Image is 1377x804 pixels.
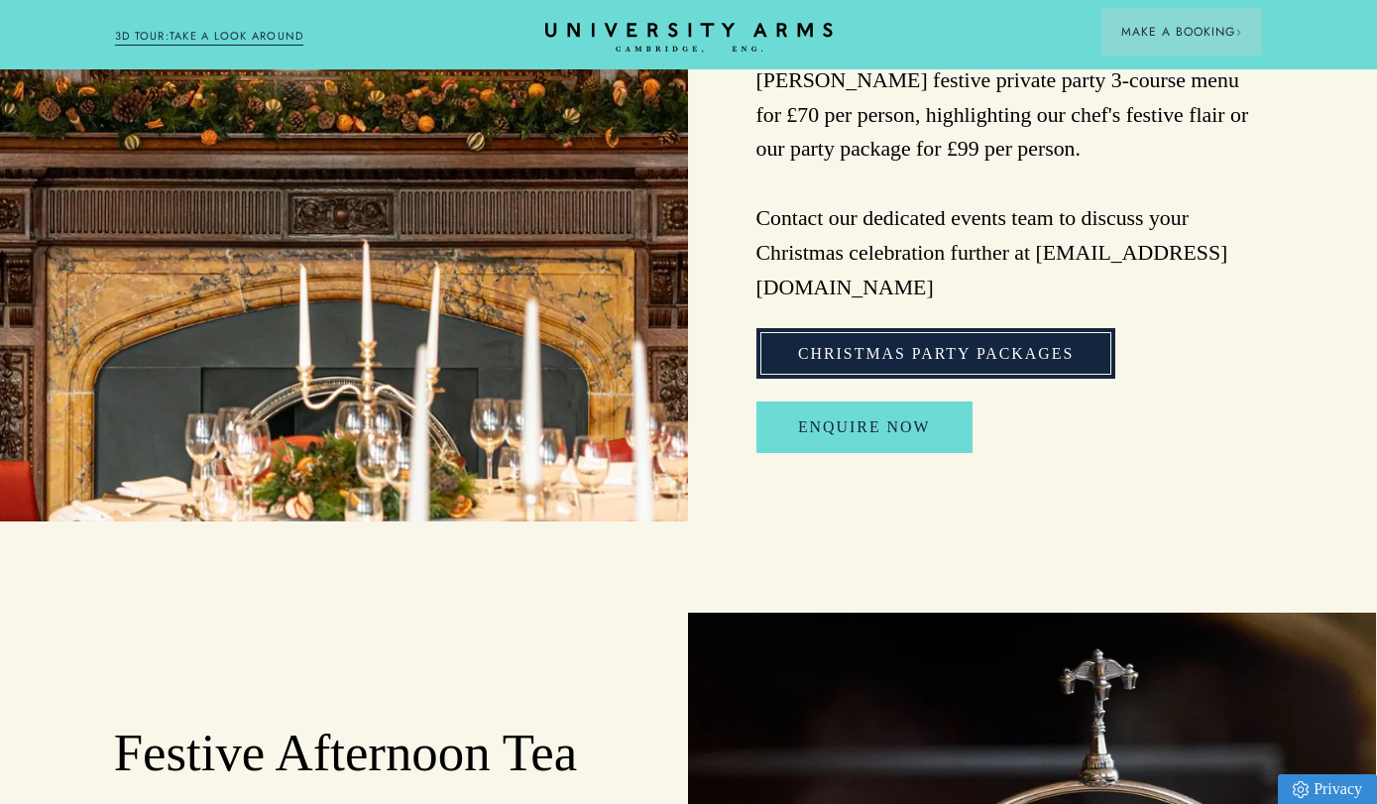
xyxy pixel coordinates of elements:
a: Enquire Now [756,402,973,452]
a: 3D TOUR:TAKE A LOOK AROUND [115,28,304,46]
span: Make a Booking [1121,23,1242,41]
a: Privacy [1278,774,1377,804]
button: Make a BookingArrow icon [1101,8,1262,56]
a: Home [545,23,833,54]
img: Arrow icon [1235,29,1242,36]
a: Christmas Party Packages [756,328,1115,379]
img: Privacy [1293,781,1309,798]
p: [PERSON_NAME] festive private party 3-course menu for £70 per person, highlighting our chef's fes... [756,63,1262,305]
h2: Festive Afternoon Tea [114,721,620,784]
